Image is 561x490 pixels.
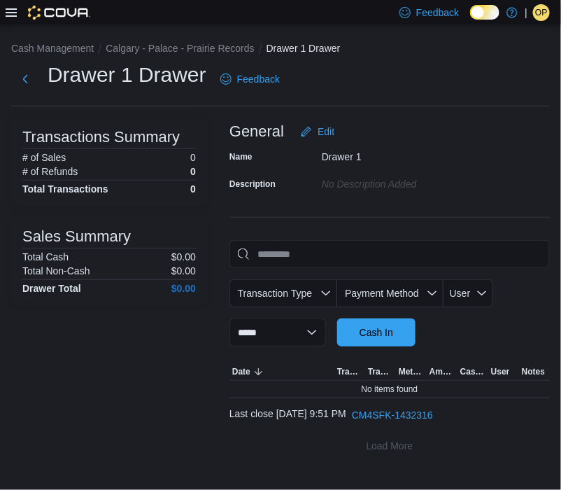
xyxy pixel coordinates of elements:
button: Cash In [337,318,416,346]
span: Transaction Type [238,288,313,299]
span: Date [232,366,250,377]
h6: # of Sales [22,152,66,163]
button: Date [229,363,334,380]
h4: 0 [190,183,196,195]
h3: Transactions Summary [22,129,180,146]
span: Cash In [360,325,393,339]
span: Cash Back [460,366,485,377]
button: Cash Management [11,43,94,54]
button: User [443,279,493,307]
span: Load More [367,439,413,453]
span: No items found [362,384,418,395]
span: Feedback [237,72,280,86]
span: OP [535,4,547,21]
h6: Total Non-Cash [22,265,90,276]
button: Notes [519,363,550,380]
div: Olivia Palmiere [533,4,550,21]
label: Description [229,178,276,190]
button: Calgary - Palace - Prairie Records [106,43,254,54]
img: Cova [28,6,90,20]
p: $0.00 [171,251,196,262]
span: Payment Method [345,288,419,299]
button: Drawer 1 Drawer [267,43,341,54]
p: $0.00 [171,265,196,276]
button: Transaction Type [229,279,337,307]
span: CM4SFK-1432316 [352,408,433,422]
h6: # of Refunds [22,166,78,177]
p: | [525,4,527,21]
h6: Total Cash [22,251,69,262]
span: Notes [522,366,545,377]
h4: $0.00 [171,283,196,294]
div: Drawer 1 [322,146,509,162]
button: Cash Back [457,363,488,380]
span: Amount [429,366,455,377]
h3: Sales Summary [22,228,131,245]
button: Load More [229,432,550,460]
input: This is a search bar. As you type, the results lower in the page will automatically filter. [229,240,550,268]
div: No Description added [322,173,509,190]
button: Method [396,363,427,380]
h1: Drawer 1 Drawer [48,61,206,89]
label: Name [229,151,253,162]
nav: An example of EuiBreadcrumbs [11,41,550,58]
span: User [491,366,510,377]
a: Feedback [215,65,285,93]
div: Last close [DATE] 9:51 PM [229,401,550,429]
button: User [488,363,519,380]
span: Feedback [416,6,459,20]
span: Edit [318,125,334,139]
button: Amount [427,363,457,380]
button: Transaction # [365,363,396,380]
button: Edit [295,118,340,146]
h4: Drawer Total [22,283,81,294]
p: 0 [190,166,196,177]
button: CM4SFK-1432316 [346,401,439,429]
span: Transaction Type [337,366,362,377]
h4: Total Transactions [22,183,108,195]
input: Dark Mode [470,5,499,20]
button: Transaction Type [334,363,365,380]
span: Method [399,366,424,377]
button: Payment Method [337,279,443,307]
p: 0 [190,152,196,163]
button: Next [11,65,39,93]
span: Transaction # [368,366,393,377]
h3: General [229,123,284,140]
span: User [450,288,471,299]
